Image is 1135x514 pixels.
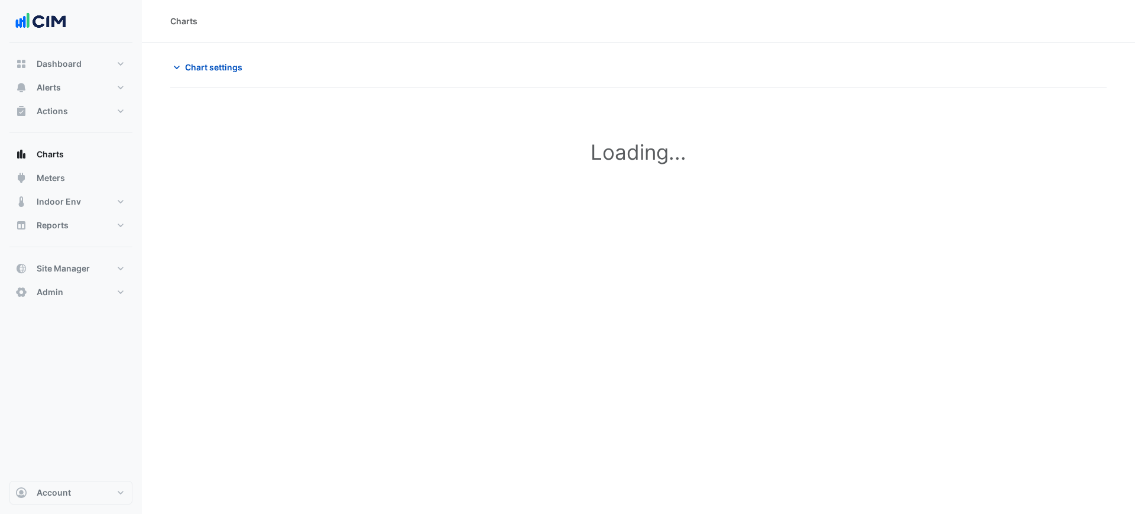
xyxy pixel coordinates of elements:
span: Indoor Env [37,196,81,208]
span: Dashboard [37,58,82,70]
button: Meters [9,166,132,190]
app-icon: Actions [15,105,27,117]
span: Charts [37,148,64,160]
span: Reports [37,219,69,231]
button: Actions [9,99,132,123]
span: Site Manager [37,263,90,274]
button: Reports [9,214,132,237]
app-icon: Site Manager [15,263,27,274]
app-icon: Admin [15,286,27,298]
app-icon: Alerts [15,82,27,93]
span: Admin [37,286,63,298]
button: Charts [9,143,132,166]
img: Company Logo [14,9,67,33]
button: Indoor Env [9,190,132,214]
h1: Loading... [196,140,1081,164]
app-icon: Dashboard [15,58,27,70]
span: Account [37,487,71,499]
app-icon: Charts [15,148,27,160]
button: Alerts [9,76,132,99]
div: Charts [170,15,197,27]
app-icon: Meters [15,172,27,184]
button: Chart settings [170,57,250,77]
app-icon: Reports [15,219,27,231]
button: Site Manager [9,257,132,280]
span: Meters [37,172,65,184]
span: Actions [37,105,68,117]
button: Admin [9,280,132,304]
button: Dashboard [9,52,132,76]
button: Account [9,481,132,505]
span: Alerts [37,82,61,93]
span: Chart settings [185,61,242,73]
app-icon: Indoor Env [15,196,27,208]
